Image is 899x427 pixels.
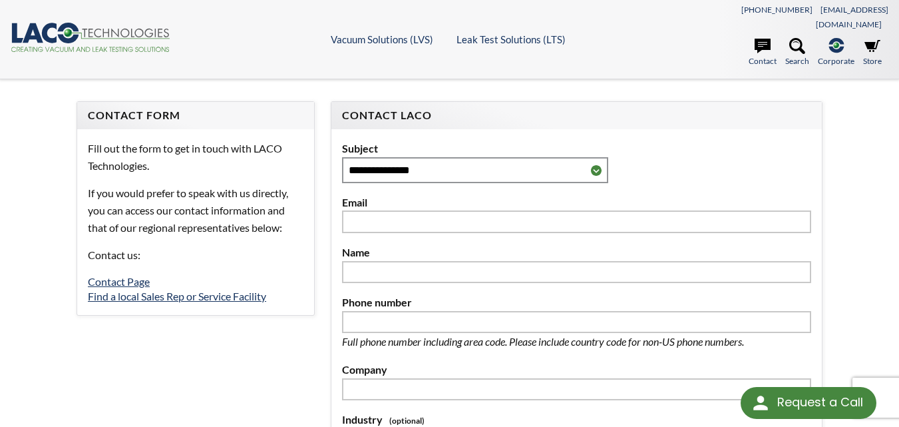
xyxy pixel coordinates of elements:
a: Contact Page [88,275,150,288]
h4: Contact Form [88,109,303,123]
label: Company [342,361,811,378]
span: Corporate [818,55,854,67]
a: Search [785,38,809,67]
a: Leak Test Solutions (LTS) [456,33,566,45]
h4: Contact LACO [342,109,811,123]
a: Contact [749,38,777,67]
a: [EMAIL_ADDRESS][DOMAIN_NAME] [816,5,888,29]
img: round button [750,392,771,414]
div: Request a Call [741,387,876,419]
a: Vacuum Solutions (LVS) [331,33,433,45]
p: Fill out the form to get in touch with LACO Technologies. [88,140,303,174]
p: If you would prefer to speak with us directly, you can access our contact information and that of... [88,185,303,236]
label: Email [342,194,811,211]
label: Phone number [342,294,811,311]
p: Contact us: [88,246,303,264]
a: [PHONE_NUMBER] [741,5,812,15]
p: Full phone number including area code. Please include country code for non-US phone numbers. [342,333,788,350]
a: Find a local Sales Rep or Service Facility [88,290,266,302]
a: Store [863,38,882,67]
div: Request a Call [777,387,863,418]
label: Name [342,244,811,261]
label: Subject [342,140,811,157]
